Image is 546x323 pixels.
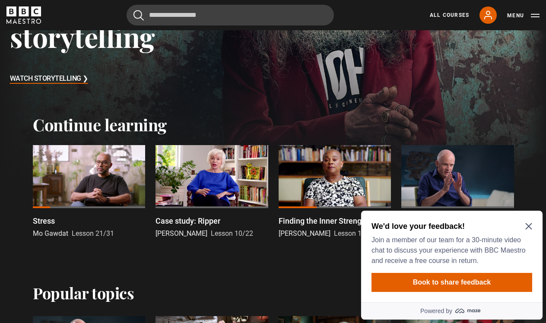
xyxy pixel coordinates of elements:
[3,3,185,112] div: Optional study invitation
[6,6,41,24] svg: BBC Maestro
[14,66,175,85] button: Book to share feedback
[127,5,334,25] input: Search
[3,95,185,112] a: Powered by maze
[156,215,220,227] p: Case study: Ripper
[334,229,372,237] span: Lesson 1/23
[33,229,68,237] span: Mo Gawdat
[156,145,268,239] a: Case study: Ripper [PERSON_NAME] Lesson 10/22
[168,16,175,22] button: Close Maze Prompt
[133,10,144,21] button: Submit the search query
[14,14,171,24] h2: We'd love your feedback!
[279,215,391,227] p: Finding the Inner Strength Introduction
[33,215,55,227] p: Stress
[33,284,134,302] h2: Popular topics
[507,11,540,20] button: Toggle navigation
[430,11,469,19] a: All Courses
[279,229,330,237] span: [PERSON_NAME]
[33,145,145,239] a: Stress Mo Gawdat Lesson 21/31
[10,73,88,85] h3: Watch Storytelling ❯
[279,145,391,239] a: Finding the Inner Strength Introduction [PERSON_NAME] Lesson 1/23
[401,145,514,239] a: This is it, this is now [PERSON_NAME] Lesson 5/22
[14,28,171,59] p: Join a member of our team for a 30-minute video chat to discuss your experience with BBC Maestro ...
[156,229,207,237] span: [PERSON_NAME]
[211,229,253,237] span: Lesson 10/22
[33,115,513,135] h2: Continue learning
[72,229,114,237] span: Lesson 21/31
